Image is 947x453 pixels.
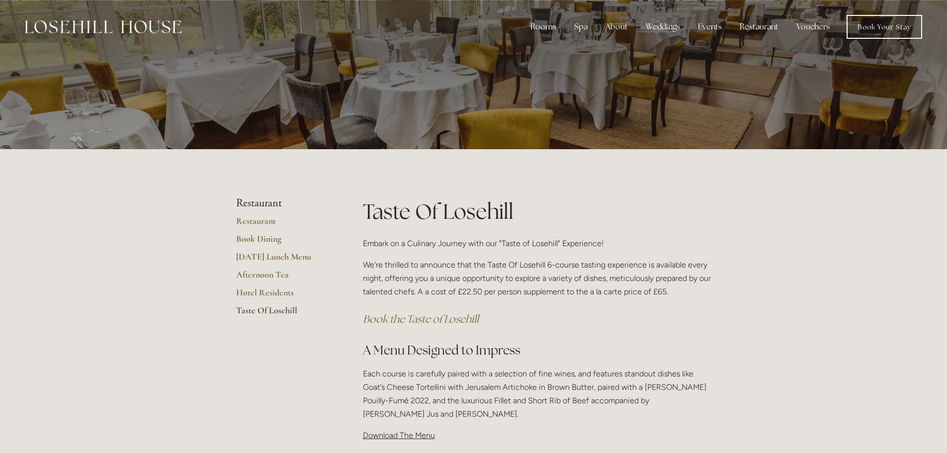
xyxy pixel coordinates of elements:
[236,305,331,323] a: Taste Of Losehill
[363,197,711,226] h1: Taste Of Losehill
[363,237,711,250] p: Embark on a Culinary Journey with our "Taste of Losehill" Experience!
[236,287,331,305] a: Hotel Residents
[638,17,688,37] div: Weddings
[25,20,181,33] img: Losehill House
[363,258,711,299] p: We're thrilled to announce that the Taste Of Losehill 6-course tasting experience is available ev...
[690,17,730,37] div: Events
[363,312,479,326] a: Book the Taste of Losehill
[363,431,435,440] span: Download The Menu
[363,367,711,421] p: Each course is carefully paired with a selection of fine wines, and features standout dishes like...
[522,17,564,37] div: Rooms
[236,197,331,210] li: Restaurant
[236,233,331,251] a: Book Dining
[847,15,922,39] a: Book Your Stay
[236,215,331,233] a: Restaurant
[598,17,636,37] div: About
[732,17,786,37] div: Restaurant
[236,269,331,287] a: Afternoon Tea
[566,17,596,37] div: Spa
[236,251,331,269] a: [DATE] Lunch Menu
[363,342,711,359] h2: A Menu Designed to Impress
[788,17,838,37] a: Vouchers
